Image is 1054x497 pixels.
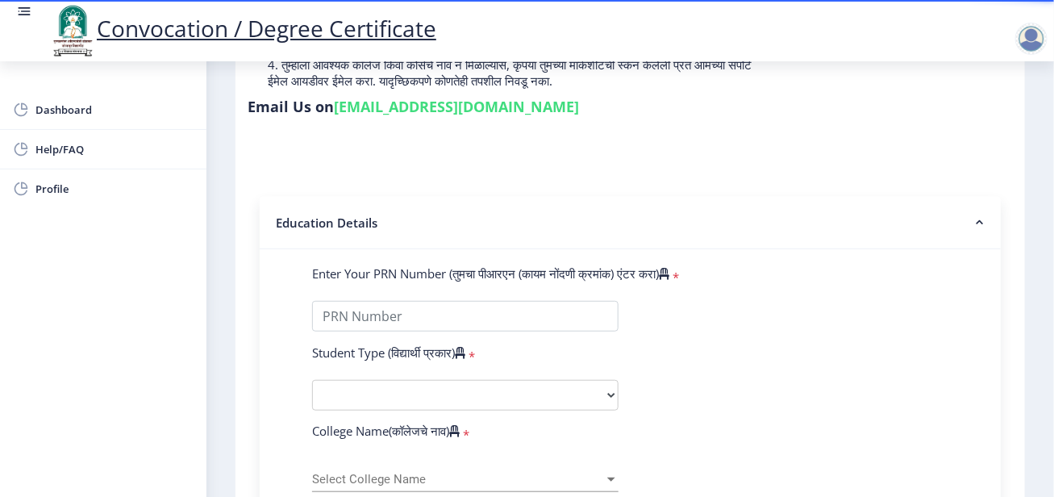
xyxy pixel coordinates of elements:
span: Profile [35,179,194,198]
span: Help/FAQ [35,140,194,159]
span: Select College Name [312,473,604,487]
p: 4. तुम्हाला आवश्यक कॉलेज किंवा कोर्सचे नाव न मिळाल्यास, कृपया तुमच्या मार्कशीटची स्कॅन केलेली प्र... [268,56,754,89]
a: Convocation / Degree Certificate [48,13,436,44]
span: Dashboard [35,100,194,119]
a: [EMAIL_ADDRESS][DOMAIN_NAME] [334,97,579,116]
img: logo [48,3,97,58]
h6: Email Us on [248,97,579,116]
input: PRN Number [312,301,619,332]
nb-accordion-item-header: Education Details [260,197,1001,249]
label: Student Type (विद्यार्थी प्रकार) [312,345,465,361]
label: College Name(कॉलेजचे नाव) [312,423,460,439]
label: Enter Your PRN Number (तुमचा पीआरएन (कायम नोंदणी क्रमांक) एंटर करा) [312,265,669,282]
